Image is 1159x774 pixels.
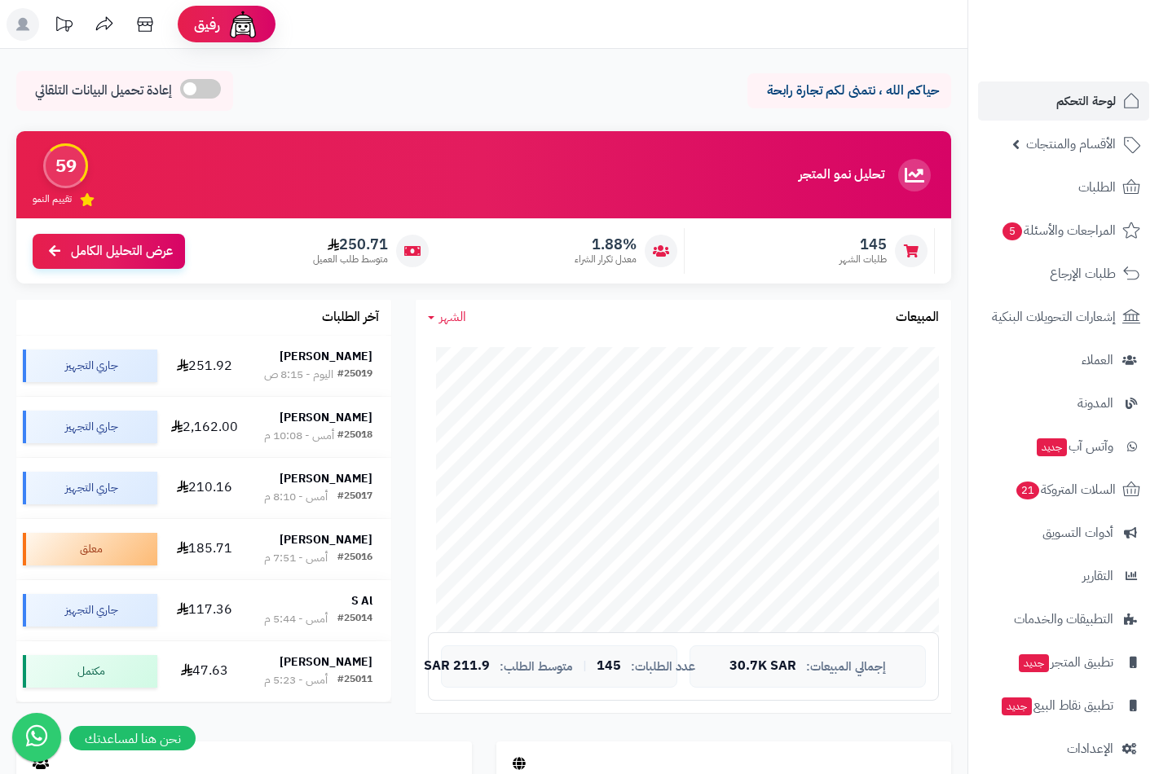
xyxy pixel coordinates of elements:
[597,659,621,674] span: 145
[978,384,1149,423] a: المدونة
[1077,392,1113,415] span: المدونة
[575,235,637,253] span: 1.88%
[1037,438,1067,456] span: جديد
[978,729,1149,768] a: الإعدادات
[1082,349,1113,372] span: العملاء
[978,254,1149,293] a: طلبات الإرجاع
[23,350,156,382] div: جاري التجهيز
[799,168,884,183] h3: تحليل نمو المتجر
[194,15,220,34] span: رفيق
[337,428,372,444] div: #25018
[1078,176,1116,199] span: الطلبات
[164,458,245,518] td: 210.16
[164,336,245,396] td: 251.92
[280,409,372,426] strong: [PERSON_NAME]
[978,427,1149,466] a: وآتس آبجديد
[1015,478,1116,501] span: السلات المتروكة
[71,242,173,261] span: عرض التحليل الكامل
[264,428,334,444] div: أمس - 10:08 م
[351,592,372,609] strong: S Al
[575,253,637,266] span: معدل تكرار الشراء
[428,308,466,327] a: الشهر
[500,660,573,674] span: متوسط الطلب:
[23,594,156,627] div: جاري التجهيز
[992,306,1116,328] span: إشعارات التحويلات البنكية
[896,310,939,325] h3: المبيعات
[1056,90,1116,112] span: لوحة التحكم
[1026,133,1116,156] span: الأقسام والمنتجات
[23,533,156,565] div: معلق
[23,411,156,443] div: جاري التجهيز
[1019,654,1049,672] span: جديد
[337,489,372,505] div: #25017
[978,81,1149,121] a: لوحة التحكم
[1050,262,1116,285] span: طلبات الإرجاع
[264,672,328,688] div: أمس - 5:23 م
[280,531,372,548] strong: [PERSON_NAME]
[760,81,939,100] p: حياكم الله ، نتمنى لكم تجارة رابحة
[978,297,1149,336] a: إشعارات التحويلات البنكية
[280,348,372,365] strong: [PERSON_NAME]
[164,641,245,701] td: 47.63
[1042,521,1113,544] span: أدوات التسويق
[280,653,372,671] strong: [PERSON_NAME]
[978,470,1149,509] a: السلات المتروكة21
[227,8,259,41] img: ai-face.png
[313,235,388,253] span: 250.71
[322,310,379,325] h3: آخر الطلبات
[264,550,328,566] div: أمس - 7:51 م
[840,235,887,253] span: 145
[806,660,886,674] span: إجمالي المبيعات:
[978,211,1149,250] a: المراجعات والأسئلة5
[33,192,72,206] span: تقييم النمو
[978,643,1149,682] a: تطبيق المتجرجديد
[23,472,156,504] div: جاري التجهيز
[978,686,1149,725] a: تطبيق نقاط البيعجديد
[840,253,887,266] span: طلبات الشهر
[35,81,172,100] span: إعادة تحميل البيانات التلقائي
[1082,565,1113,587] span: التقارير
[164,397,245,457] td: 2,162.00
[1035,435,1113,458] span: وآتس آب
[583,660,587,672] span: |
[729,659,796,674] span: 30.7K SAR
[264,611,328,627] div: أمس - 5:44 م
[978,556,1149,596] a: التقارير
[264,367,333,383] div: اليوم - 8:15 ص
[978,600,1149,639] a: التطبيقات والخدمات
[33,234,185,269] a: عرض التحليل الكامل
[1001,219,1116,242] span: المراجعات والأسئلة
[264,489,328,505] div: أمس - 8:10 م
[978,168,1149,207] a: الطلبات
[1017,651,1113,674] span: تطبيق المتجر
[1002,697,1032,715] span: جديد
[1067,737,1113,760] span: الإعدادات
[439,307,466,327] span: الشهر
[1014,608,1113,631] span: التطبيقات والخدمات
[978,341,1149,380] a: العملاء
[978,513,1149,552] a: أدوات التسويق
[23,655,156,688] div: مكتمل
[1003,222,1022,240] span: 5
[337,672,372,688] div: #25011
[164,580,245,640] td: 117.36
[337,550,372,566] div: #25016
[280,470,372,487] strong: [PERSON_NAME]
[337,367,372,383] div: #25019
[313,253,388,266] span: متوسط طلب العميل
[337,611,372,627] div: #25014
[1016,482,1039,499] span: 21
[631,660,695,674] span: عدد الطلبات:
[43,8,84,45] a: تحديثات المنصة
[164,519,245,579] td: 185.71
[424,659,490,674] span: 211.9 SAR
[1000,694,1113,717] span: تطبيق نقاط البيع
